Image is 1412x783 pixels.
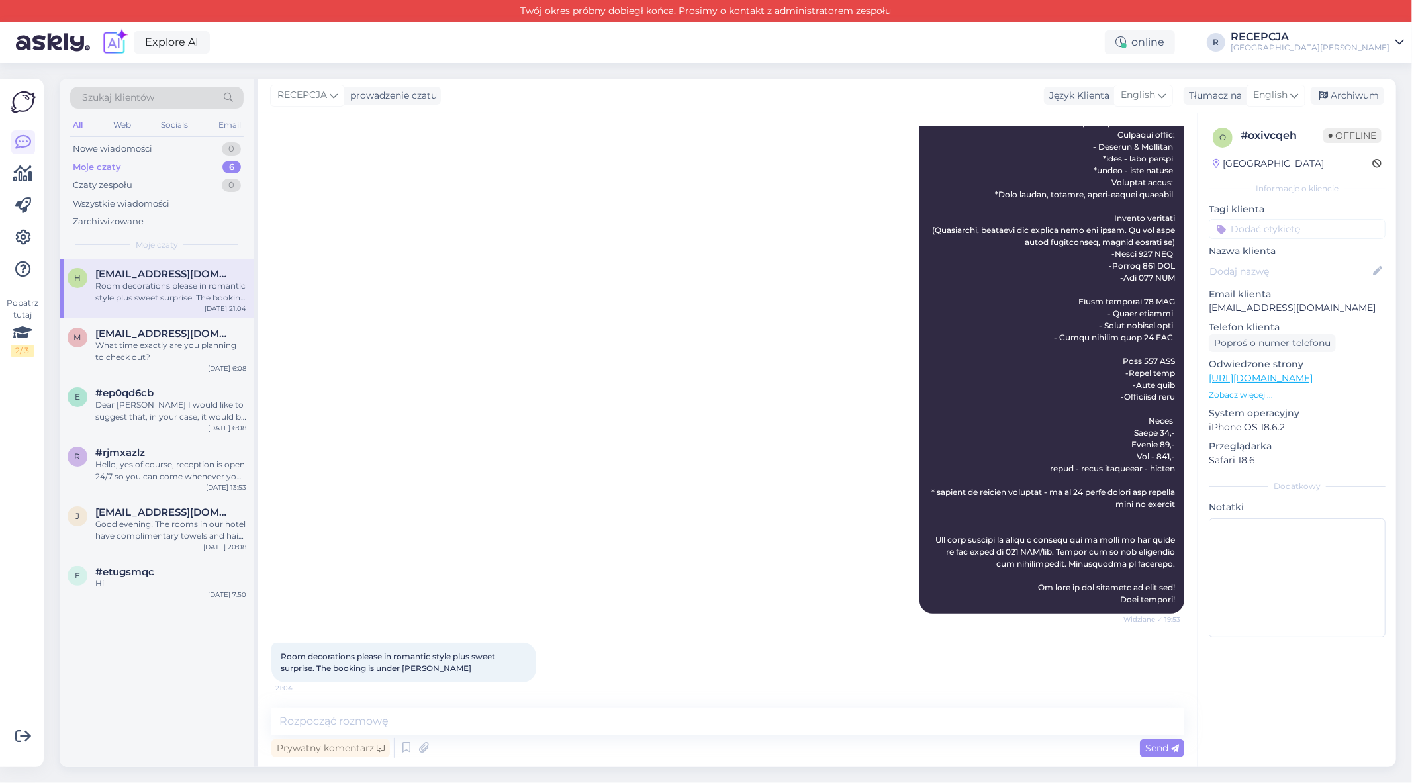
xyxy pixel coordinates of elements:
[75,392,80,402] span: e
[1209,301,1386,315] p: [EMAIL_ADDRESS][DOMAIN_NAME]
[1213,157,1324,171] div: [GEOGRAPHIC_DATA]
[158,116,191,134] div: Socials
[1209,320,1386,334] p: Telefon klienta
[1231,42,1389,53] div: [GEOGRAPHIC_DATA][PERSON_NAME]
[95,459,246,483] div: Hello, yes of course, reception is open 24/7 so you can come whenever you want to leave your lugg...
[95,387,154,399] span: #ep0qd6cb
[1209,453,1386,467] p: Safari 18.6
[1121,88,1155,103] span: English
[1209,500,1386,514] p: Notatki
[208,423,246,433] div: [DATE] 6:08
[95,578,246,590] div: Hi
[75,511,79,521] span: j
[111,116,134,134] div: Web
[11,345,34,357] div: 2 / 3
[74,273,81,283] span: h
[70,116,85,134] div: All
[1123,614,1180,624] span: Widziane ✓ 19:53
[95,280,246,304] div: Room decorations please in romantic style plus sweet surprise. The booking is under [PERSON_NAME]
[1209,481,1386,492] div: Dodatkowy
[11,89,36,115] img: Askly Logo
[1207,33,1225,52] div: R
[1253,88,1288,103] span: English
[1209,244,1386,258] p: Nazwa klienta
[222,161,241,174] div: 6
[1209,264,1370,279] input: Dodaj nazwę
[1231,32,1389,42] div: RECEPCJA
[208,363,246,373] div: [DATE] 6:08
[95,518,246,542] div: Good evening! The rooms in our hotel have complimentary towels and hair dryers. Best wishes, [PER...
[73,142,152,156] div: Nowe wiadomości
[1219,132,1226,142] span: o
[1209,203,1386,216] p: Tagi klienta
[1209,183,1386,195] div: Informacje o kliencie
[95,506,233,518] span: jayniebarnes25@yahoo.co.uk
[1209,372,1313,384] a: [URL][DOMAIN_NAME]
[74,332,81,342] span: m
[1209,420,1386,434] p: iPhone OS 18.6.2
[11,297,34,357] div: Popatrz tutaj
[208,590,246,600] div: [DATE] 7:50
[1105,30,1175,54] div: online
[275,683,325,693] span: 21:04
[271,739,390,757] div: Prywatny komentarz
[95,399,246,423] div: Dear [PERSON_NAME] I would like to suggest that, in your case, it would be best to plan the reser...
[75,451,81,461] span: r
[95,268,233,280] span: hall.r3@hotmail.co.uk
[134,31,210,54] a: Explore AI
[73,179,132,192] div: Czaty zespołu
[1323,128,1382,143] span: Offline
[345,89,437,103] div: prowadzenie czatu
[277,88,327,103] span: RECEPCJA
[1145,742,1179,754] span: Send
[82,91,154,105] span: Szukaj klientów
[216,116,244,134] div: Email
[222,179,241,192] div: 0
[1231,32,1404,53] a: RECEPCJA[GEOGRAPHIC_DATA][PERSON_NAME]
[95,340,246,363] div: What time exactly are you planning to check out?
[73,197,169,210] div: Wszystkie wiadomości
[222,142,241,156] div: 0
[95,328,233,340] span: marsavva168@gmail.com
[203,542,246,552] div: [DATE] 20:08
[1209,287,1386,301] p: Email klienta
[1209,406,1386,420] p: System operacyjny
[206,483,246,492] div: [DATE] 13:53
[95,566,154,578] span: #etugsmqc
[281,651,497,673] span: Room decorations please in romantic style plus sweet surprise. The booking is under [PERSON_NAME]
[1209,219,1386,239] input: Dodać etykietę
[1311,87,1384,105] div: Archiwum
[1209,334,1336,352] div: Poproś o numer telefonu
[136,239,178,251] span: Moje czaty
[1209,389,1386,401] p: Zobacz więcej ...
[1184,89,1242,103] div: Tłumacz na
[1209,357,1386,371] p: Odwiedzone strony
[73,215,144,228] div: Zarchiwizowane
[95,447,145,459] span: #rjmxazlz
[101,28,128,56] img: explore-ai
[1044,89,1109,103] div: Język Klienta
[73,161,121,174] div: Moje czaty
[75,571,80,580] span: e
[205,304,246,314] div: [DATE] 21:04
[1241,128,1323,144] div: # oxivcqeh
[1209,439,1386,453] p: Przeglądarka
